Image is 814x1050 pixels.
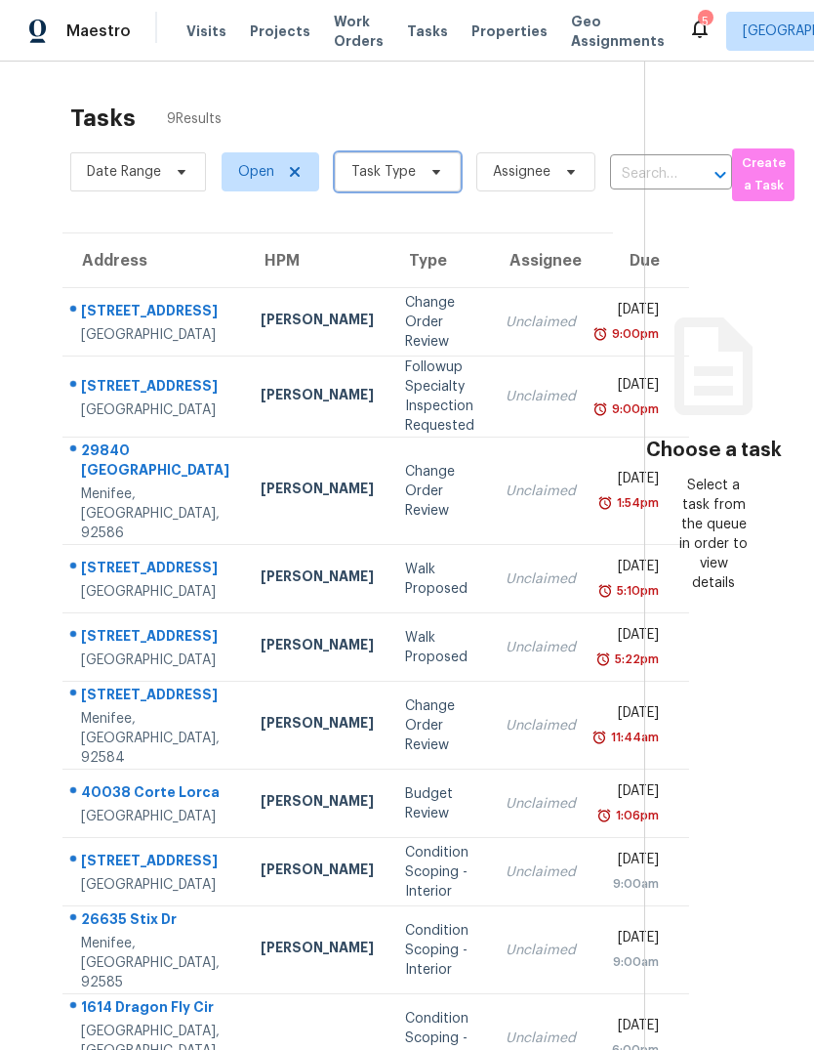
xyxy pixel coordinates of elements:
div: [DATE] [607,703,659,728]
span: Date Range [87,162,161,182]
div: [DATE] [607,300,659,324]
div: [DATE] [607,469,659,493]
th: Address [62,233,245,288]
div: 5 [698,12,712,31]
div: [STREET_ADDRESS] [81,626,229,651]
span: Maestro [66,21,131,41]
div: 26635 Stix Dr [81,909,229,934]
div: Menifee, [GEOGRAPHIC_DATA], 92585 [81,934,229,992]
span: Create a Task [742,152,785,197]
div: [DATE] [607,928,659,952]
button: Open [707,161,734,189]
div: [DATE] [607,1016,659,1040]
div: Unclaimed [506,638,576,657]
div: [PERSON_NAME] [261,791,374,816]
div: 5:22pm [611,650,659,669]
div: [STREET_ADDRESS] [81,558,229,582]
span: Tasks [407,24,448,38]
div: 9:00am [607,874,659,894]
div: [DATE] [607,625,659,650]
div: [GEOGRAPHIC_DATA] [81,875,229,895]
th: HPM [245,233,389,288]
div: [PERSON_NAME] [261,385,374,409]
span: Properties [471,21,548,41]
div: 9:00pm [608,324,659,344]
div: [STREET_ADDRESS] [81,685,229,709]
div: 1614 Dragon Fly Cir [81,997,229,1022]
div: [GEOGRAPHIC_DATA] [81,325,229,345]
div: [PERSON_NAME] [261,567,374,591]
span: Visits [186,21,226,41]
div: Unclaimed [506,482,576,501]
div: [PERSON_NAME] [261,479,374,503]
div: [PERSON_NAME] [261,713,374,737]
h3: Choose a task [646,441,782,460]
div: [GEOGRAPHIC_DATA] [81,651,229,670]
div: Walk Proposed [405,628,474,667]
div: Budget Review [405,784,474,823]
div: 5:10pm [613,581,659,601]
div: Menifee, [GEOGRAPHIC_DATA], 92586 [81,484,229,543]
div: Unclaimed [506,569,576,589]
div: [PERSON_NAME] [261,635,374,659]
span: Geo Assignments [571,12,665,51]
div: Walk Proposed [405,560,474,599]
button: Create a Task [732,148,794,201]
div: Unclaimed [506,716,576,735]
div: Menifee, [GEOGRAPHIC_DATA], 92584 [81,709,229,768]
div: [DATE] [607,557,659,581]
span: Work Orders [334,12,384,51]
div: [GEOGRAPHIC_DATA] [81,582,229,602]
div: 9:00pm [608,399,659,419]
h2: Tasks [70,108,136,128]
div: Unclaimed [506,862,576,882]
div: Select a task from the queue in order to view details [679,476,749,593]
img: Overdue Alarm Icon [596,806,612,825]
th: Due [591,233,689,288]
img: Overdue Alarm Icon [595,650,611,669]
div: 11:44am [607,728,659,747]
img: Overdue Alarm Icon [592,399,608,419]
div: Unclaimed [506,794,576,814]
div: [GEOGRAPHIC_DATA] [81,807,229,826]
div: Change Order Review [405,462,474,521]
span: Task Type [351,162,416,182]
div: 1:54pm [613,493,659,513]
img: Overdue Alarm Icon [597,493,613,513]
div: Followup Specialty Inspection Requested [405,357,474,436]
div: Condition Scoping - Interior [405,843,474,902]
div: [PERSON_NAME] [261,310,374,334]
div: [PERSON_NAME] [261,860,374,884]
div: Unclaimed [506,313,576,332]
div: [STREET_ADDRESS] [81,376,229,400]
div: [GEOGRAPHIC_DATA] [81,400,229,420]
th: Assignee [490,233,591,288]
img: Overdue Alarm Icon [592,324,608,344]
img: Overdue Alarm Icon [597,581,613,601]
div: Change Order Review [405,696,474,755]
span: Projects [250,21,310,41]
div: [STREET_ADDRESS] [81,851,229,875]
div: 9:00am [607,952,659,972]
span: 9 Results [167,109,222,129]
div: Unclaimed [506,941,576,960]
div: Change Order Review [405,293,474,352]
div: 40038 Corte Lorca [81,782,229,807]
div: [DATE] [607,850,659,874]
div: 1:06pm [612,806,659,825]
div: [STREET_ADDRESS] [81,301,229,325]
div: [DATE] [607,781,659,806]
div: Unclaimed [506,387,576,406]
div: Condition Scoping - Interior [405,921,474,980]
div: Unclaimed [506,1029,576,1048]
div: [PERSON_NAME] [261,938,374,962]
span: Assignee [493,162,550,182]
div: [DATE] [607,375,659,399]
div: 29840 [GEOGRAPHIC_DATA] [81,441,229,484]
th: Type [389,233,490,288]
img: Overdue Alarm Icon [591,728,607,747]
input: Search by address [610,159,677,189]
span: Open [238,162,274,182]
